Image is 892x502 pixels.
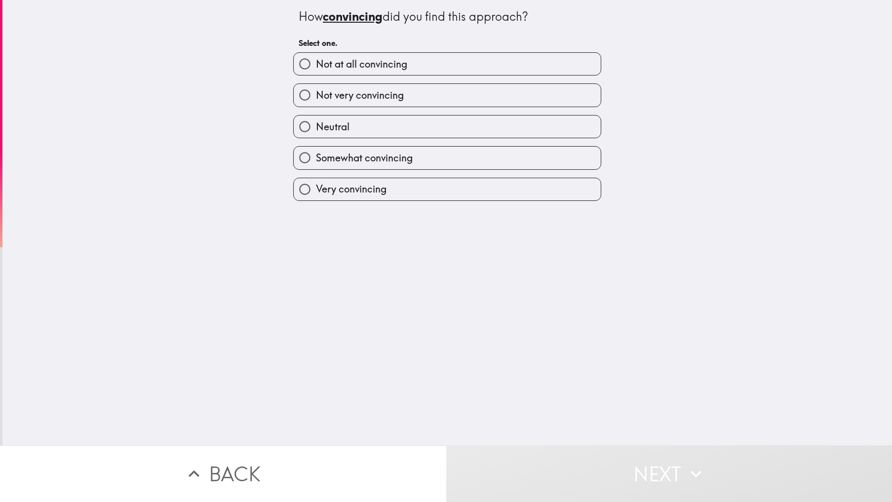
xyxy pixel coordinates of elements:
[299,8,596,25] div: How did you find this approach?
[316,182,387,196] span: Very convincing
[323,9,383,24] u: convincing
[316,57,407,71] span: Not at all convincing
[316,120,349,134] span: Neutral
[316,88,404,102] span: Not very convincing
[294,84,601,106] button: Not very convincing
[294,116,601,138] button: Neutral
[294,178,601,200] button: Very convincing
[299,38,596,48] h6: Select one.
[316,151,413,165] span: Somewhat convincing
[294,147,601,169] button: Somewhat convincing
[294,53,601,75] button: Not at all convincing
